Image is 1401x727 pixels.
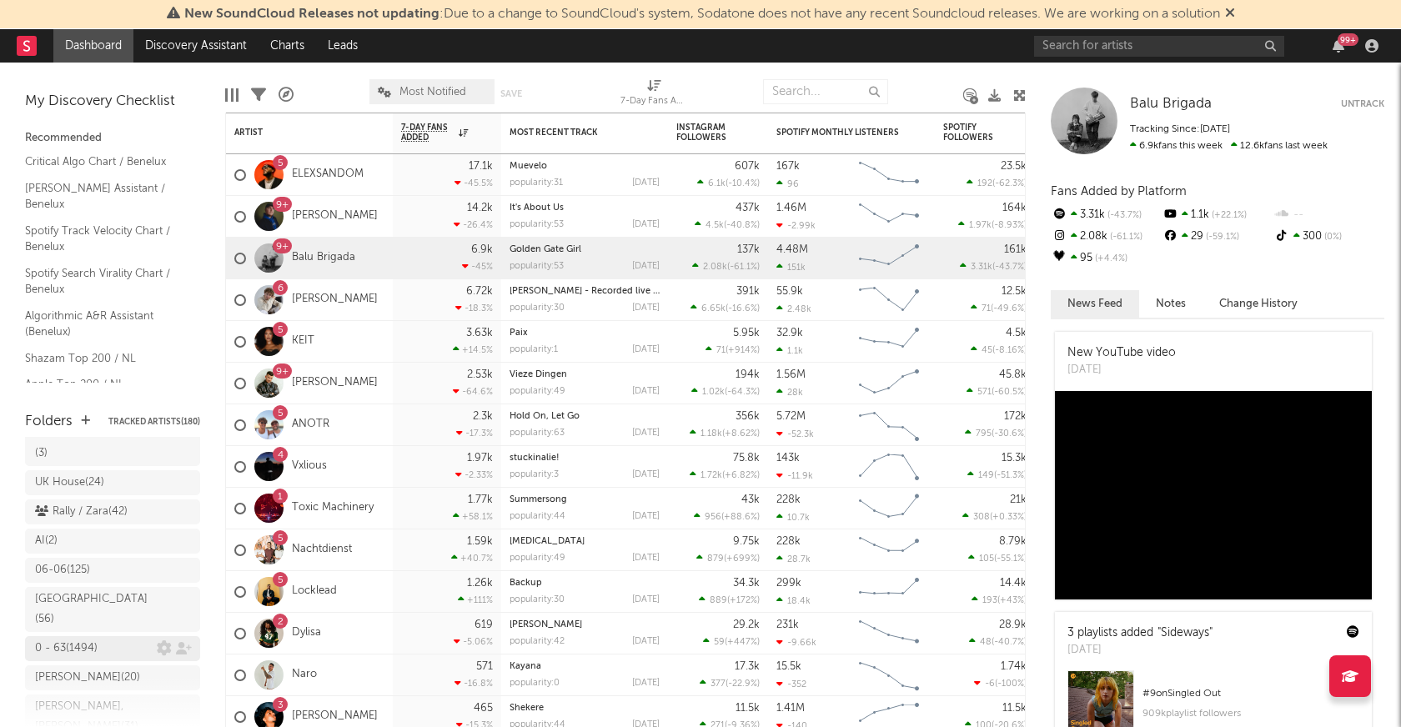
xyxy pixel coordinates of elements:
[510,345,558,354] div: popularity: 1
[690,303,760,313] div: ( )
[1341,96,1384,113] button: Untrack
[776,262,806,273] div: 151k
[632,387,660,396] div: [DATE]
[632,637,660,646] div: [DATE]
[776,595,811,606] div: 18.4k
[467,578,493,589] div: 1.26k
[259,29,316,63] a: Charts
[736,203,760,213] div: 437k
[776,244,808,255] div: 4.48M
[997,471,1024,480] span: -51.3 %
[184,8,439,21] span: New SoundCloud Releases not updating
[726,554,757,564] span: +699 %
[1209,211,1247,220] span: +22.1 %
[776,470,813,481] div: -11.9k
[292,418,329,432] a: ANOTR
[700,429,722,439] span: 1.18k
[510,245,581,254] a: Golden Gate Girl
[632,262,660,271] div: [DATE]
[632,220,660,229] div: [DATE]
[776,178,799,189] div: 96
[763,79,888,104] input: Search...
[510,220,564,229] div: popularity: 53
[510,662,541,671] a: Kayana
[25,153,183,171] a: Critical Algo Chart / Benelux
[1051,290,1139,318] button: News Feed
[454,219,493,230] div: -26.4 %
[776,494,801,505] div: 228k
[1162,204,1273,226] div: 1.1k
[632,303,660,313] div: [DATE]
[620,92,687,112] div: 7-Day Fans Added (7-Day Fans Added)
[35,560,90,580] div: 06-06 ( 125 )
[703,263,727,272] span: 2.08k
[690,469,760,480] div: ( )
[25,558,200,583] a: 06-06(125)
[691,386,760,397] div: ( )
[1273,226,1384,248] div: 300
[776,411,806,422] div: 5.72M
[510,303,565,313] div: popularity: 30
[453,386,493,397] div: -64.6 %
[510,128,635,138] div: Most Recent Track
[35,473,104,493] div: UK House ( 24 )
[776,220,816,231] div: -2.99k
[967,178,1027,188] div: ( )
[467,453,493,464] div: 1.97k
[25,636,200,661] a: 0 - 63(1494)
[451,553,493,564] div: +40.7 %
[1107,233,1142,242] span: -61.1 %
[316,29,369,63] a: Leads
[741,494,760,505] div: 43k
[292,501,374,515] a: Toxic Machinery
[776,128,901,138] div: Spotify Monthly Listeners
[776,369,806,380] div: 1.56M
[184,8,1220,21] span: : Due to a change to SoundCloud's system, Sodatone does not have any recent Soundcloud releases. ...
[455,469,493,480] div: -2.33 %
[1067,624,1213,642] div: 3 playlists added
[25,499,200,524] a: Rally / Zara(42)
[705,513,721,522] span: 956
[973,513,990,522] span: 308
[401,123,454,143] span: 7-Day Fans Added
[467,536,493,547] div: 1.59k
[706,221,724,230] span: 4.5k
[776,345,803,356] div: 1.1k
[968,553,1027,564] div: ( )
[776,387,803,398] div: 28k
[776,203,806,213] div: 1.46M
[692,261,760,272] div: ( )
[851,488,926,529] svg: Chart title
[453,511,493,522] div: +58.1 %
[510,495,660,504] div: Summersong
[510,387,565,396] div: popularity: 49
[967,469,1027,480] div: ( )
[225,71,239,119] div: Edit Columns
[1051,226,1162,248] div: 2.08k
[851,404,926,446] svg: Chart title
[737,244,760,255] div: 137k
[725,471,757,480] span: +6.82 %
[776,453,800,464] div: 143k
[1067,344,1176,362] div: New YouTube video
[632,429,660,438] div: [DATE]
[728,179,757,188] span: -10.4 %
[710,596,727,605] span: 889
[510,537,585,546] a: [MEDICAL_DATA]
[473,411,493,422] div: 2.3k
[676,123,735,143] div: Instagram Followers
[979,554,994,564] span: 105
[697,178,760,188] div: ( )
[510,245,660,254] div: Golden Gate Girl
[632,345,660,354] div: [DATE]
[510,370,660,379] div: Vieze Dingen
[733,328,760,338] div: 5.95k
[475,619,493,630] div: 619
[965,428,1027,439] div: ( )
[25,179,183,213] a: [PERSON_NAME] Assistant / Benelux
[851,446,926,488] svg: Chart title
[510,262,564,271] div: popularity: 53
[703,636,760,647] div: ( )
[851,321,926,363] svg: Chart title
[292,584,337,599] a: Locklead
